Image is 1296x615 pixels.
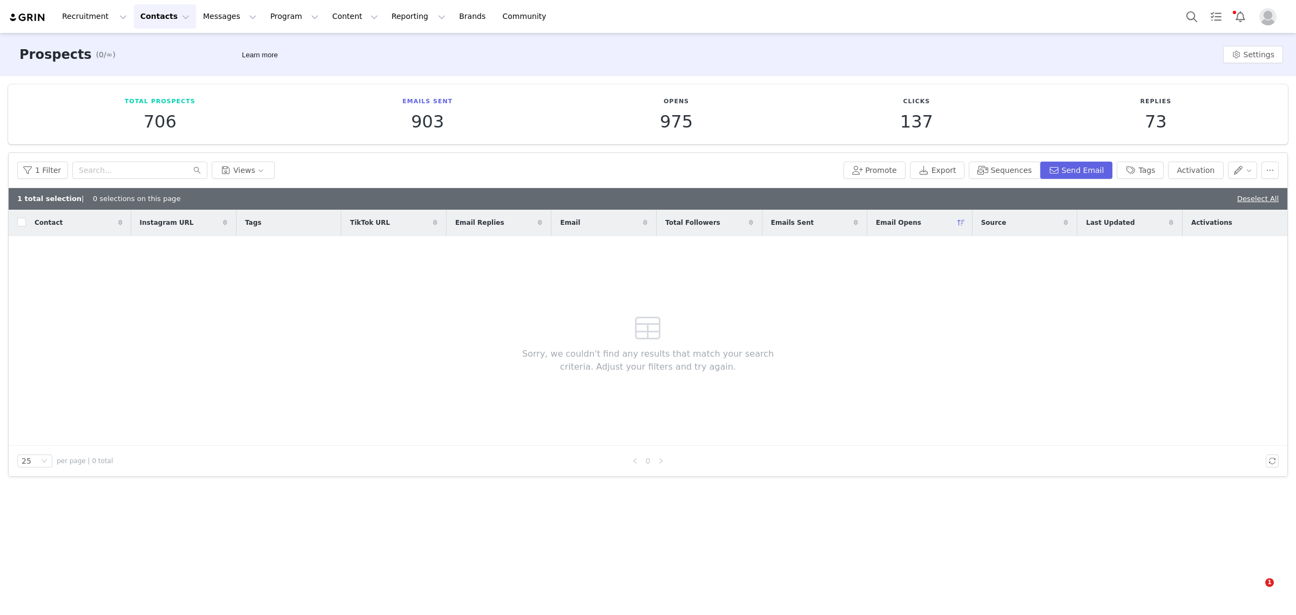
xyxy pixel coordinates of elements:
span: Email Replies [455,218,504,228]
button: Profile [1253,8,1287,25]
span: Source [981,218,1007,228]
span: Contact [35,218,63,228]
button: Settings [1223,46,1283,63]
span: 1 [1265,578,1274,587]
iframe: Intercom live chat [1243,578,1269,604]
span: per page | 0 total [57,456,113,466]
li: 0 [642,454,654,467]
p: 975 [660,112,693,131]
button: Notifications [1228,4,1252,29]
span: Email Opens [876,218,921,228]
i: icon: search [193,166,201,174]
div: 25 [22,455,31,467]
li: Previous Page [629,454,642,467]
button: Content [326,4,384,29]
b: 1 total selection [17,195,82,203]
button: Tags [1117,162,1164,179]
button: Promote [843,162,906,179]
button: Export [910,162,965,179]
a: 0 [642,455,654,467]
i: icon: right [658,458,664,464]
button: 1 Filter [17,162,68,179]
div: Tooltip anchor [240,50,280,61]
span: TikTok URL [350,218,390,228]
p: Clicks [900,97,933,106]
input: Search... [72,162,207,179]
button: Contacts [134,4,196,29]
span: Sorry, we couldn't find any results that match your search criteria. Adjust your filters and try ... [506,347,791,373]
a: Community [496,4,558,29]
button: Reporting [385,4,452,29]
p: 73 [1140,112,1172,131]
span: Tags [245,218,261,228]
button: Search [1180,4,1204,29]
span: Emails Sent [771,218,814,228]
span: Last Updated [1086,218,1135,228]
p: Total Prospects [125,97,195,106]
button: Program [264,4,325,29]
p: 137 [900,112,933,131]
a: Tasks [1204,4,1228,29]
img: grin logo [9,12,46,23]
span: Email [560,218,580,228]
button: Recruitment [56,4,133,29]
a: Deselect All [1237,195,1279,203]
p: Opens [660,97,693,106]
a: Brands [453,4,495,29]
li: Next Page [654,454,667,467]
button: Send Email [1040,162,1113,179]
button: Sequences [969,162,1040,179]
span: Instagram URL [140,218,194,228]
i: icon: down [41,458,48,465]
button: Messages [197,4,263,29]
p: 903 [402,112,453,131]
span: (0/∞) [96,49,116,61]
img: placeholder-profile.jpg [1259,8,1277,25]
div: | 0 selections on this page [17,193,180,204]
span: Total Followers [665,218,720,228]
button: Views [212,162,275,179]
p: 706 [125,112,195,131]
i: icon: left [632,458,638,464]
h3: Prospects [19,45,92,64]
p: Emails Sent [402,97,453,106]
button: Activation [1168,162,1223,179]
p: Replies [1140,97,1172,106]
span: Activations [1191,218,1232,228]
